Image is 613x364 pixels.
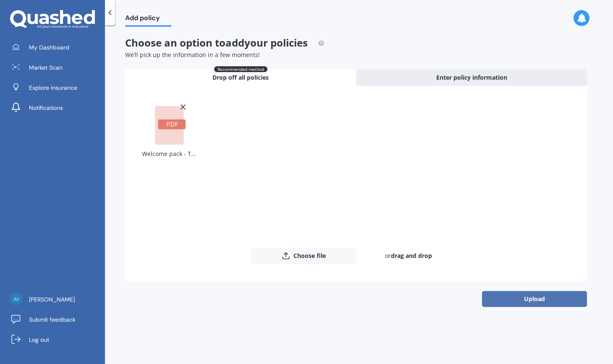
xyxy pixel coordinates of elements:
span: Add policy [125,14,171,25]
span: My Dashboard [29,43,69,52]
a: Submit feedback [6,311,105,328]
a: Explore insurance [6,79,105,96]
button: Upload [482,291,587,307]
a: Log out [6,331,105,348]
div: or [356,247,461,264]
span: Choose an option [125,36,325,49]
span: Submit feedback [29,315,76,324]
a: [PERSON_NAME] [6,291,105,308]
div: Welcome pack - Tower - Demo Doc.pdf [142,148,199,159]
span: Recommended method [214,66,267,72]
b: drag and drop [391,252,432,260]
a: Notifications [6,99,105,116]
a: Market Scan [6,59,105,76]
span: Enter policy information [436,73,507,82]
span: Drop off all policies [212,73,269,82]
button: Choose file [251,247,356,264]
span: Explore insurance [29,83,77,92]
span: Log out [29,335,49,344]
img: b098fd21a97e2103b915261ee479d459 [10,293,22,305]
span: Market Scan [29,63,63,72]
span: to add your policies [215,36,308,49]
span: Notifications [29,104,63,112]
span: We’ll pick up the information in a few moments! [125,51,260,59]
span: [PERSON_NAME] [29,295,75,304]
a: My Dashboard [6,39,105,56]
